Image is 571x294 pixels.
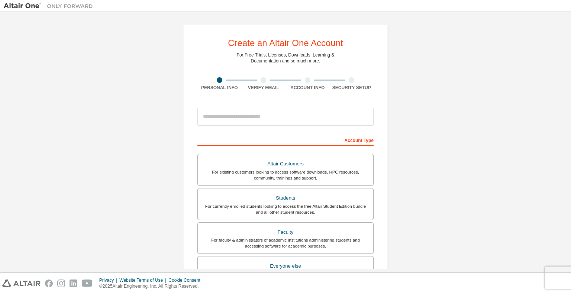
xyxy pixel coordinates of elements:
[119,277,168,283] div: Website Terms of Use
[99,283,205,290] p: © 2025 Altair Engineering, Inc. All Rights Reserved.
[4,2,97,10] img: Altair One
[237,52,335,64] div: For Free Trials, Licenses, Downloads, Learning & Documentation and so much more.
[168,277,204,283] div: Cookie Consent
[330,85,374,91] div: Security Setup
[197,85,242,91] div: Personal Info
[202,159,369,169] div: Altair Customers
[202,237,369,249] div: For faculty & administrators of academic institutions administering students and accessing softwa...
[82,280,93,287] img: youtube.svg
[285,85,330,91] div: Account Info
[228,39,343,48] div: Create an Altair One Account
[202,203,369,215] div: For currently enrolled students looking to access the free Altair Student Edition bundle and all ...
[70,280,77,287] img: linkedin.svg
[45,280,53,287] img: facebook.svg
[57,280,65,287] img: instagram.svg
[242,85,286,91] div: Verify Email
[99,277,119,283] div: Privacy
[202,227,369,238] div: Faculty
[197,134,374,146] div: Account Type
[202,193,369,203] div: Students
[202,261,369,271] div: Everyone else
[2,280,41,287] img: altair_logo.svg
[202,169,369,181] div: For existing customers looking to access software downloads, HPC resources, community, trainings ...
